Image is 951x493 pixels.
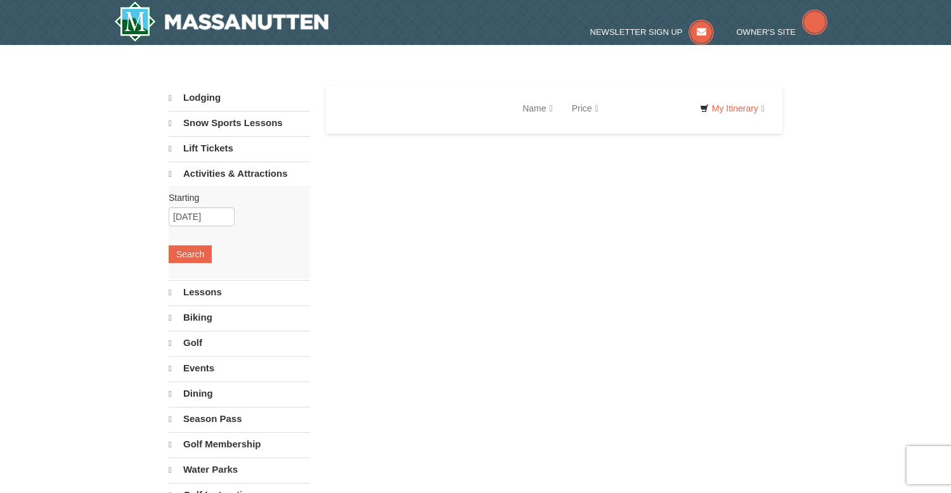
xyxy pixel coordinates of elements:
a: Snow Sports Lessons [169,111,310,135]
a: Season Pass [169,407,310,431]
a: Price [562,96,608,121]
span: Newsletter Sign Up [590,27,683,37]
a: Events [169,356,310,380]
a: Massanutten Resort [114,1,328,42]
a: Name [513,96,562,121]
a: Water Parks [169,458,310,482]
a: Activities & Attractions [169,162,310,186]
a: Dining [169,381,310,406]
a: Newsletter Sign Up [590,27,715,37]
a: Biking [169,305,310,330]
a: My Itinerary [692,99,773,118]
a: Lodging [169,86,310,110]
a: Lessons [169,280,310,304]
a: Lift Tickets [169,136,310,160]
label: Starting [169,191,301,204]
button: Search [169,245,212,263]
a: Golf [169,331,310,355]
img: Massanutten Resort Logo [114,1,328,42]
a: Owner's Site [737,27,828,37]
a: Golf Membership [169,432,310,456]
span: Owner's Site [737,27,796,37]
